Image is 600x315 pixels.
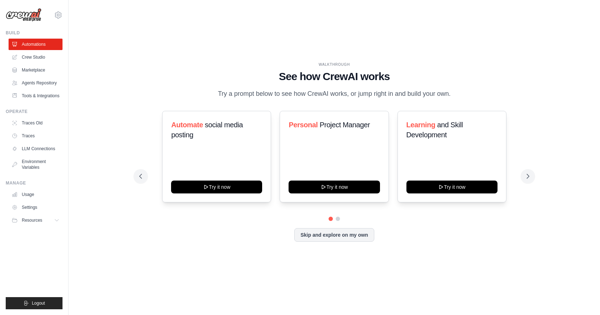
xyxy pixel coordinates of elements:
[9,143,62,154] a: LLM Connections
[9,90,62,102] a: Tools & Integrations
[6,109,62,114] div: Operate
[320,121,370,129] span: Project Manager
[406,181,497,193] button: Try it now
[9,215,62,226] button: Resources
[139,62,529,67] div: WALKTHROUGH
[9,117,62,129] a: Traces Old
[214,89,454,99] p: Try a prompt below to see how CrewAI works, or jump right in and build your own.
[171,121,243,139] span: social media posting
[9,130,62,142] a: Traces
[9,39,62,50] a: Automations
[171,121,203,129] span: Automate
[9,189,62,200] a: Usage
[139,70,529,83] h1: See how CrewAI works
[9,202,62,213] a: Settings
[406,121,435,129] span: Learning
[9,64,62,76] a: Marketplace
[6,297,62,309] button: Logout
[294,228,374,242] button: Skip and explore on my own
[9,156,62,173] a: Environment Variables
[6,8,41,22] img: Logo
[171,181,262,193] button: Try it now
[6,30,62,36] div: Build
[406,121,463,139] span: and Skill Development
[289,181,380,193] button: Try it now
[6,180,62,186] div: Manage
[22,217,42,223] span: Resources
[9,51,62,63] a: Crew Studio
[32,300,45,306] span: Logout
[289,121,317,129] span: Personal
[9,77,62,89] a: Agents Repository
